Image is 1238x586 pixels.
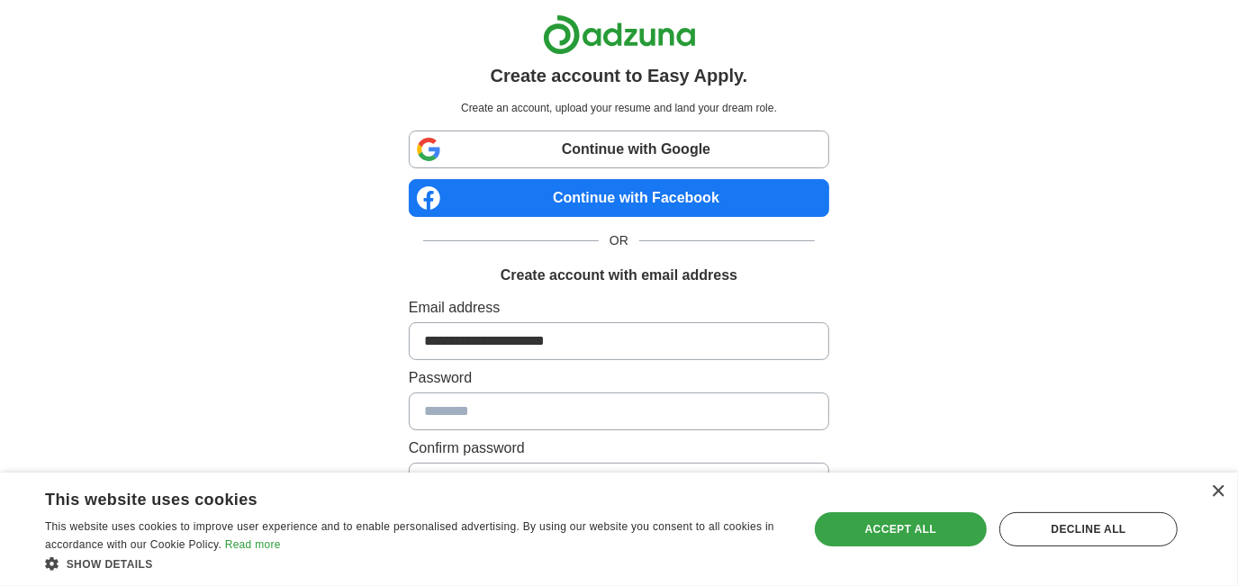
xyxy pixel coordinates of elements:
[501,265,737,286] h1: Create account with email address
[67,558,153,571] span: Show details
[409,297,829,319] label: Email address
[409,131,829,168] a: Continue with Google
[409,179,829,217] a: Continue with Facebook
[45,554,785,572] div: Show details
[225,538,281,551] a: Read more, opens a new window
[1211,485,1224,499] div: Close
[409,367,829,389] label: Password
[599,231,639,250] span: OR
[45,520,774,551] span: This website uses cookies to improve user experience and to enable personalised advertising. By u...
[543,14,696,55] img: Adzuna logo
[45,483,740,510] div: This website uses cookies
[409,437,829,459] label: Confirm password
[815,512,988,546] div: Accept all
[491,62,748,89] h1: Create account to Easy Apply.
[999,512,1178,546] div: Decline all
[412,100,826,116] p: Create an account, upload your resume and land your dream role.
